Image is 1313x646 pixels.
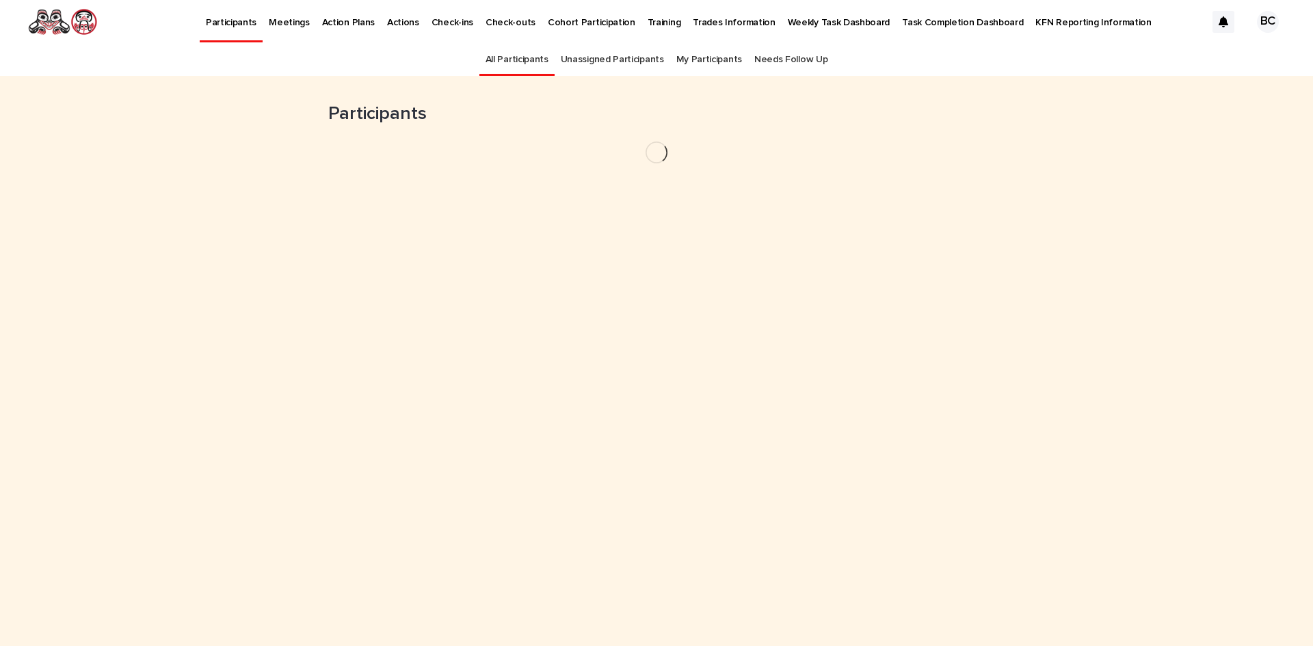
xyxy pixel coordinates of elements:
[321,103,992,125] h1: Participants
[486,44,548,76] a: All Participants
[1257,11,1279,33] div: BC
[27,8,98,36] img: rNyI97lYS1uoOg9yXW8k
[561,44,664,76] a: Unassigned Participants
[754,44,827,76] a: Needs Follow Up
[676,44,742,76] a: My Participants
